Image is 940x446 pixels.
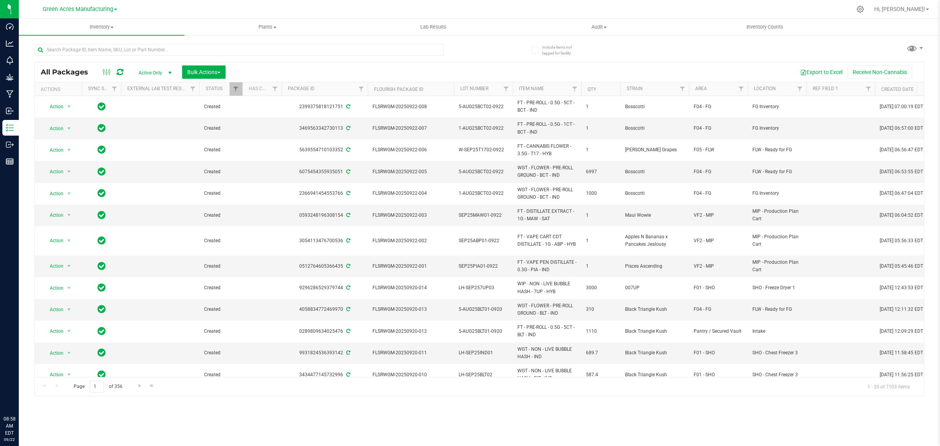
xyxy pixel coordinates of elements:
[182,65,226,79] button: Bulk Actions
[861,381,916,392] span: 1 - 20 of 7103 items
[280,125,369,132] div: 3469563342730113
[43,326,64,337] span: Action
[625,349,684,357] span: Black Triangle Kush
[372,237,449,245] span: FLSRWGM-20250922-002
[204,125,238,132] span: Created
[625,212,684,219] span: Maui Wowie
[880,125,923,132] span: [DATE] 06:57:00 EDT
[98,188,106,199] span: In Sync
[98,369,106,380] span: In Sync
[64,166,74,177] span: select
[43,261,64,272] span: Action
[752,190,802,197] span: FG Inventory
[43,235,64,246] span: Action
[372,328,449,335] span: FLSRWGM-20250920-012
[372,263,449,270] span: FLSRWGM-20250922-001
[64,283,74,294] span: select
[64,326,74,337] span: select
[204,237,238,245] span: Created
[98,347,106,358] span: In Sync
[204,306,238,313] span: Created
[4,415,15,437] p: 08:58 AM EDT
[694,371,743,379] span: F01 - SHO
[6,23,14,31] inline-svg: Dashboard
[64,348,74,359] span: select
[4,437,15,442] p: 09/22
[43,283,64,294] span: Action
[459,168,508,176] span: 5-AUG25BCT02-0922
[98,101,106,112] span: In Sync
[64,210,74,221] span: select
[459,103,508,111] span: 5-AUG25BCT02-0922
[372,190,449,197] span: FLSRWGM-20250922-004
[206,86,222,91] a: Status
[355,82,368,96] a: Filter
[459,306,508,313] span: 5-AUG25BLT01-0920
[542,44,581,56] span: Include items not tagged for facility
[269,82,282,96] a: Filter
[694,328,743,335] span: Pantry / Secured Vault
[204,103,238,111] span: Created
[752,306,802,313] span: FLW - Ready for FG
[345,125,350,131] span: Sync from Compliance System
[517,367,577,382] span: WGT - NON - LIVE BUBBLE HASH - BLT - IND
[694,284,743,292] span: F01 - SHO
[517,324,577,339] span: FT - PRE-ROLL - 0.5G - 5CT - BLT - IND
[459,328,508,335] span: 5-AUG25BLT01-0920
[280,306,369,313] div: 4058834772469970
[586,125,616,132] span: 1
[794,82,806,96] a: Filter
[127,86,189,91] a: External Lab Test Result
[280,212,369,219] div: 0593248196308154
[694,125,743,132] span: F04 - FG
[187,69,221,75] span: Bulk Actions
[517,233,577,248] span: FT - VAPE CART CDT DISTILLATE - 1G - ABP - HYB
[625,125,684,132] span: Bosscotti
[98,144,106,155] span: In Sync
[280,349,369,357] div: 9931824536393142
[345,328,350,334] span: Sync from Compliance System
[795,65,848,79] button: Export to Excel
[880,328,923,335] span: [DATE] 12:09:29 EDT
[351,19,516,35] a: Lab Results
[880,146,923,154] span: [DATE] 06:56:47 EDT
[586,306,616,313] span: 310
[517,186,577,201] span: WGT - FLOWER - PRE-ROLL GROUND - BCT - IND
[372,168,449,176] span: FLSRWGM-20250922-005
[280,284,369,292] div: 9296286529379744
[204,328,238,335] span: Created
[345,285,350,290] span: Sync from Compliance System
[64,123,74,134] span: select
[98,123,106,134] span: In Sync
[372,306,449,313] span: FLSRWGM-20250920-013
[64,101,74,112] span: select
[6,107,14,115] inline-svg: Inbound
[694,103,743,111] span: F04 - FG
[459,212,508,219] span: SEP25MAW01-0922
[880,237,923,245] span: [DATE] 05:56:33 EDT
[43,304,64,315] span: Action
[19,24,184,31] span: Inventory
[64,188,74,199] span: select
[752,103,802,111] span: FG Inventory
[345,104,350,109] span: Sync from Compliance System
[345,238,350,243] span: Sync from Compliance System
[517,280,577,295] span: WIP - NON - LIVE BUBBLE HASH - 7UP - HYB
[752,168,802,176] span: FLW - Ready for FG
[98,166,106,177] span: In Sync
[98,235,106,246] span: In Sync
[43,145,64,156] span: Action
[185,24,350,31] span: Plants
[880,371,923,379] span: [DATE] 11:56:25 EDT
[64,304,74,315] span: select
[625,146,684,154] span: [PERSON_NAME] Grapes
[372,349,449,357] span: FLSRWGM-20250920-011
[586,284,616,292] span: 3000
[372,146,449,154] span: FLSRWGM-20250922-006
[372,371,449,379] span: FLSRWGM-20250920-010
[752,349,802,357] span: SHO - Chest Freezer 3
[682,19,848,35] a: Inventory Counts
[517,208,577,223] span: FT - DISTILLATE EXTRACT - 1G - MAW - SAT
[874,6,925,12] span: Hi, [PERSON_NAME]!
[345,169,350,174] span: Sync from Compliance System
